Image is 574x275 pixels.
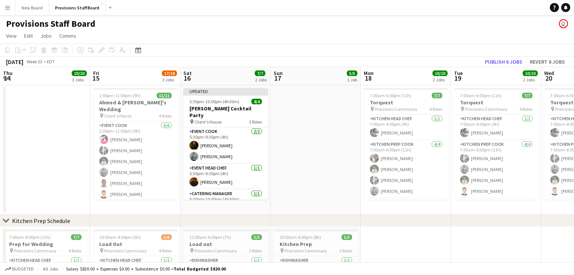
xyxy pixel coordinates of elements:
h3: Ahmed & [PERSON_NAME]'s Wedding [93,99,178,113]
h3: Torquest [454,99,539,106]
span: Client's House [194,119,222,125]
div: 3 Jobs [72,77,86,82]
span: 4 Roles [159,113,172,119]
span: 7/7 [522,93,532,98]
div: 2 Jobs [523,77,537,82]
h3: Torquest [364,99,448,106]
span: Client's House [104,113,131,119]
app-card-role: Kitchen Head Chef1/17:00am-4:00pm (9h)[PERSON_NAME] [454,115,539,140]
span: Mon [364,70,374,76]
span: 5/5 [347,70,357,76]
span: 17/18 [162,70,177,76]
span: 4 Roles [429,106,442,112]
div: 2 Jobs [255,77,267,82]
div: 3 Jobs [162,77,177,82]
div: EDT [47,59,55,64]
a: Jobs [37,31,55,41]
span: All jobs [42,266,60,272]
span: 2 Roles [339,248,352,254]
span: 7:00am-8:00pm (13h) [9,234,51,240]
span: 5/6 [161,234,172,240]
span: Provisions Commisary [375,106,417,112]
span: Jobs [40,32,52,39]
span: 5:30pm-10:00pm (4h30m) [189,99,239,104]
div: Salary $820.00 + Expenses $0.00 + Subsistence $0.00 = [66,266,226,272]
span: 10/10 [523,70,538,76]
span: Thu [3,70,12,76]
span: 14 [2,74,12,82]
div: Kitchen Prep Schedule [12,217,70,225]
span: Provisions Commisary [104,248,147,254]
span: 11:00am-6:00pm (7h) [189,234,231,240]
span: 3/3 [251,234,262,240]
span: Fri [93,70,99,76]
app-card-role: Event Head Chef1/15:30pm-9:30pm (4h)[PERSON_NAME] [183,164,268,189]
button: Provisions Staff Board [49,0,106,15]
app-card-role: Event Cook2/25:30pm-9:30pm (4h)[PERSON_NAME][PERSON_NAME] [183,127,268,164]
div: Updated [183,88,268,94]
span: Week 33 [25,59,44,64]
span: 10:00am-4:00pm (6h) [99,234,141,240]
span: 7/7 [432,93,442,98]
button: Publish 6 jobs [482,57,525,67]
app-card-role: Event Cook6/62:00pm-11:00pm (9h)[PERSON_NAME][PERSON_NAME][PERSON_NAME][PERSON_NAME][PERSON_NAME]... [93,121,178,202]
span: Budgeted [12,266,34,272]
button: New Board [15,0,49,15]
span: 16 [182,74,192,82]
span: 19 [453,74,463,82]
span: Edit [24,32,33,39]
button: Revert 6 jobs [527,57,568,67]
span: 2 Roles [249,248,262,254]
span: 7:00am-6:00pm (11h) [460,93,502,98]
h3: [PERSON_NAME] Cocktail Party [183,105,268,119]
span: View [6,32,17,39]
app-job-card: 2:00pm-11:00pm (9h)11/11Ahmed & [PERSON_NAME]'s Wedding Client's House4 RolesEvent Cook6/62:00pm-... [93,88,178,200]
span: 7/7 [71,234,82,240]
span: Sat [183,70,192,76]
a: View [3,31,20,41]
div: Updated5:30pm-10:00pm (4h30m)4/4[PERSON_NAME] Cocktail Party Client's House3 RolesEvent Cook2/25:... [183,88,268,200]
app-user-avatar: Dustin Gallagher [559,19,568,28]
span: Sun [274,70,283,76]
app-card-role: Catering Manager1/15:30pm-10:00pm (4h30m) [183,189,268,215]
span: 10/10 [72,70,87,76]
app-card-role: Kitchen Prep Cook4/47:00am-6:00pm (11h)[PERSON_NAME][PERSON_NAME][PERSON_NAME][PERSON_NAME] [454,140,539,199]
span: Comms [59,32,76,39]
a: Edit [21,31,36,41]
app-card-role: Kitchen Prep Cook4/47:00am-6:00pm (11h)[PERSON_NAME][PERSON_NAME][PERSON_NAME][PERSON_NAME] [364,140,448,199]
span: 10:00am-6:00pm (8h) [280,234,321,240]
span: Provisions Commisary [465,106,508,112]
h3: Kitchen Prep [274,241,358,247]
app-job-card: 7:00am-6:00pm (11h)7/7Torquest Provisions Commisary4 RolesKitchen Head Chef1/17:00am-4:00pm (9h)[... [364,88,448,200]
app-card-role: Kitchen Head Chef1/17:00am-4:00pm (9h)[PERSON_NAME] [364,115,448,140]
h3: Load Out [93,241,178,247]
span: 4 Roles [159,248,172,254]
span: Tue [454,70,463,76]
button: Budgeted [4,265,35,273]
span: 10/10 [432,70,448,76]
span: Provisions Commisary [285,248,327,254]
app-job-card: 7:00am-6:00pm (11h)7/7Torquest Provisions Commisary4 RolesKitchen Head Chef1/17:00am-4:00pm (9h)[... [454,88,539,200]
span: Provisions Commisary [194,248,237,254]
span: 5/5 [342,234,352,240]
span: 15 [92,74,99,82]
span: 17 [272,74,283,82]
span: 4 Roles [69,248,82,254]
span: Wed [544,70,554,76]
div: 2 Jobs [433,77,447,82]
span: 4/4 [251,99,262,104]
a: Comms [56,31,79,41]
div: 1 Job [347,77,357,82]
h3: Load out [183,241,268,247]
span: 11/11 [157,93,172,98]
div: [DATE] [6,58,23,66]
span: Total Budgeted $820.00 [174,266,226,272]
h1: Provisions Staff Board [6,18,95,29]
h3: Prep for Wedding [3,241,88,247]
span: 3 Roles [249,119,262,125]
span: 4 Roles [520,106,532,112]
span: 18 [363,74,374,82]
